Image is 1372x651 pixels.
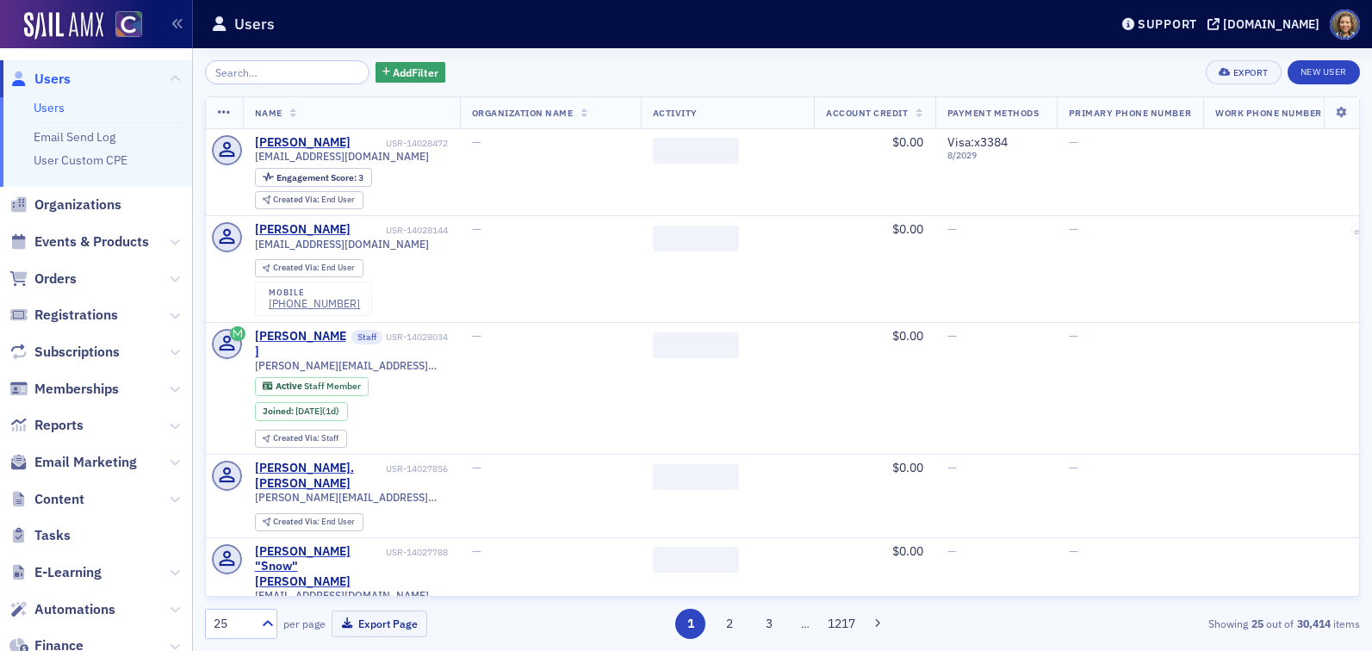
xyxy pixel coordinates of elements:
[1233,68,1269,77] div: Export
[255,430,347,448] div: Created Via: Staff
[9,306,118,325] a: Registrations
[255,222,351,238] div: [PERSON_NAME]
[255,238,429,251] span: [EMAIL_ADDRESS][DOMAIN_NAME]
[1206,60,1281,84] button: Export
[9,70,71,89] a: Users
[255,329,349,359] div: [PERSON_NAME]
[34,600,115,619] span: Automations
[386,463,448,474] div: USR-14027856
[653,464,739,490] span: ‌
[273,516,321,527] span: Created Via :
[255,589,429,602] span: [EMAIL_ADDRESS][DOMAIN_NAME]
[276,173,363,183] div: 3
[255,461,383,491] a: [PERSON_NAME].[PERSON_NAME]
[947,328,957,344] span: —
[892,543,923,559] span: $0.00
[34,195,121,214] span: Organizations
[826,609,856,639] button: 1217
[255,168,372,187] div: Engagement Score: 3
[273,195,355,205] div: End User
[273,263,355,273] div: End User
[9,526,71,545] a: Tasks
[255,513,363,531] div: Created Via: End User
[263,406,295,417] span: Joined :
[276,380,304,392] span: Active
[1069,328,1078,344] span: —
[892,460,923,475] span: $0.00
[9,490,84,509] a: Content
[1294,616,1333,631] strong: 30,414
[255,259,363,277] div: Created Via: End User
[34,453,137,472] span: Email Marketing
[1069,221,1078,237] span: —
[1138,16,1197,32] div: Support
[1069,460,1078,475] span: —
[1330,9,1360,40] span: Profile
[675,609,705,639] button: 1
[205,60,369,84] input: Search…
[947,543,957,559] span: —
[653,107,698,119] span: Activity
[1207,18,1325,30] button: [DOMAIN_NAME]
[1069,543,1078,559] span: —
[353,138,448,149] div: USR-14028472
[386,332,448,343] div: USR-14028034
[472,328,481,344] span: —
[472,543,481,559] span: —
[1215,107,1322,119] span: Work Phone Number
[9,270,77,288] a: Orders
[472,221,481,237] span: —
[947,150,1045,161] span: 8 / 2029
[947,460,957,475] span: —
[255,107,282,119] span: Name
[34,306,118,325] span: Registrations
[9,380,119,399] a: Memberships
[255,402,348,421] div: Joined: 2025-09-16 00:00:00
[255,491,448,504] span: [PERSON_NAME][EMAIL_ADDRESS][PERSON_NAME][DOMAIN_NAME]
[9,453,137,472] a: Email Marketing
[273,518,355,527] div: End User
[393,65,438,80] span: Add Filter
[376,62,446,84] button: AddFilter
[24,12,103,40] img: SailAMX
[472,134,481,150] span: —
[255,544,383,590] a: [PERSON_NAME] "Snow" [PERSON_NAME]
[115,11,142,38] img: SailAMX
[34,232,149,251] span: Events & Products
[273,262,321,273] span: Created Via :
[793,616,817,631] span: …
[34,129,115,145] a: Email Send Log
[653,226,739,251] span: ‌
[653,547,739,573] span: ‌
[9,563,102,582] a: E-Learning
[892,221,923,237] span: $0.00
[295,405,322,417] span: [DATE]
[255,359,448,372] span: [PERSON_NAME][EMAIL_ADDRESS][DOMAIN_NAME]
[295,406,339,417] div: (1d)
[255,191,363,209] div: Created Via: End User
[255,135,351,151] a: [PERSON_NAME]
[1069,107,1192,119] span: Primary Phone Number
[1288,60,1360,84] a: New User
[34,152,127,168] a: User Custom CPE
[34,380,119,399] span: Memberships
[34,100,65,115] a: Users
[269,297,360,310] a: [PHONE_NUMBER]
[276,171,358,183] span: Engagement Score :
[754,609,784,639] button: 3
[987,616,1360,631] div: Showing out of items
[34,270,77,288] span: Orders
[351,330,382,345] span: Staff
[34,416,84,435] span: Reports
[214,615,251,633] div: 25
[386,547,448,558] div: USR-14027788
[472,460,481,475] span: —
[34,70,71,89] span: Users
[255,377,369,396] div: Active: Active: Staff Member
[283,616,326,631] label: per page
